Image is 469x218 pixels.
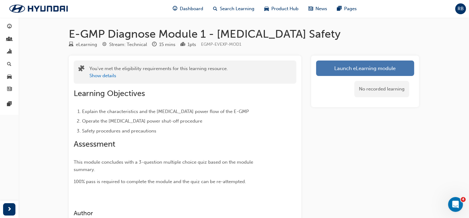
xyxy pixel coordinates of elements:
[455,3,466,14] button: RB
[76,41,97,48] div: eLearning
[354,81,409,97] div: No recorded learning
[448,197,463,212] iframe: Intercom live chat
[74,159,254,172] span: This module concludes with a 3-question multiple choice quiz based on the module summary.
[74,179,246,184] span: 100% pass is required to complete the module and the quiz can be re-attempted.
[102,42,107,48] span: target-icon
[201,42,241,47] span: Learning resource code
[7,24,12,30] span: guage-icon
[3,2,74,15] img: Trak
[344,5,357,12] span: Pages
[332,2,362,15] a: pages-iconPages
[220,5,254,12] span: Search Learning
[180,41,196,48] div: Points
[109,41,147,48] div: Stream: Technical
[7,49,12,55] span: chart-icon
[208,2,259,15] a: search-iconSearch Learning
[89,65,228,79] div: You've met the eligibility requirements for this learning resource.
[69,27,419,41] h1: E-GMP Diagnose Module 1 - [MEDICAL_DATA] Safety
[308,5,313,13] span: news-icon
[187,41,196,48] div: 1 pts
[74,210,274,217] h3: Author
[337,5,342,13] span: pages-icon
[152,42,157,48] span: clock-icon
[102,41,147,48] div: Stream
[7,74,12,80] span: car-icon
[89,72,116,79] button: Show details
[78,66,84,73] span: puzzle-icon
[264,5,269,13] span: car-icon
[7,37,12,42] span: people-icon
[82,109,249,114] span: Explain the characteristics and the [MEDICAL_DATA] power flow of the E-GMP
[180,5,203,12] span: Dashboard
[461,197,466,202] span: 4
[7,62,11,67] span: search-icon
[315,5,327,12] span: News
[74,89,145,98] span: Learning Objectives
[7,102,12,107] span: pages-icon
[7,87,12,92] span: news-icon
[7,206,12,213] span: next-icon
[82,118,202,124] span: Operate the [MEDICAL_DATA] power shut-off procedure
[168,2,208,15] a: guage-iconDashboard
[69,42,73,48] span: learningResourceType_ELEARNING-icon
[259,2,303,15] a: car-iconProduct Hub
[180,42,185,48] span: podium-icon
[173,5,177,13] span: guage-icon
[316,61,414,76] a: Launch eLearning module
[69,41,97,48] div: Type
[458,5,464,12] span: RB
[271,5,298,12] span: Product Hub
[303,2,332,15] a: news-iconNews
[152,41,175,48] div: Duration
[159,41,175,48] div: 15 mins
[213,5,217,13] span: search-icon
[74,139,115,149] span: Assessment
[82,128,156,134] span: Safety procedures and precautions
